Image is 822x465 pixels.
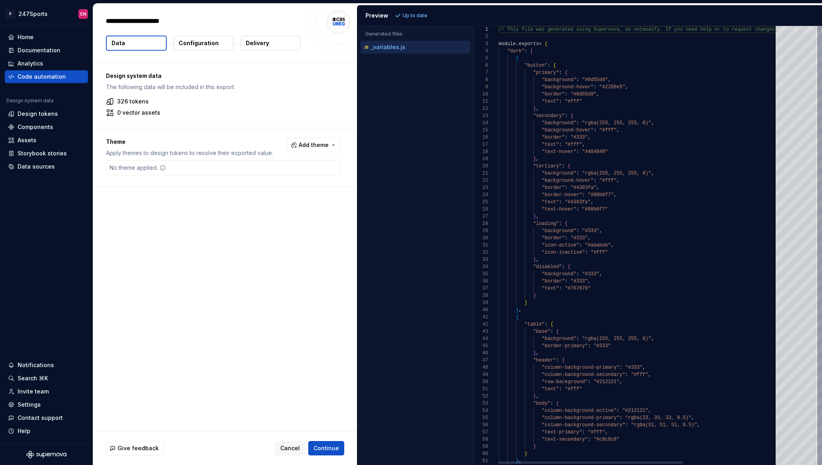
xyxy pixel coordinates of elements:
[18,33,34,41] div: Home
[619,415,622,421] span: :
[651,171,654,176] span: ,
[536,350,539,356] span: ,
[567,264,570,270] span: {
[542,235,565,241] span: "border"
[625,422,628,428] span: :
[642,27,784,32] span: modify. If you need help or to request changes in
[519,307,521,313] span: ,
[565,99,582,104] span: "#fff"
[18,163,55,171] div: Data sources
[474,371,488,378] div: 49
[565,113,567,119] span: :
[533,264,562,270] span: "disabled"
[545,322,547,327] span: :
[106,138,273,146] p: Theme
[599,127,616,133] span: "#fff"
[174,36,233,50] button: Configuration
[6,9,15,19] div: P
[5,134,88,147] a: Assets
[539,41,541,47] span: =
[5,411,88,424] button: Contact support
[474,55,488,62] div: 5
[593,343,611,349] span: "#333"
[507,48,524,54] span: "dark"
[619,365,622,370] span: :
[533,393,536,399] span: }
[556,329,559,334] span: {
[631,422,697,428] span: "rgba(51, 51, 51, 0.5)"
[18,10,48,18] div: 247Sports
[622,408,648,413] span: "#212121"
[516,307,519,313] span: }
[614,192,616,198] span: ,
[565,278,567,284] span: :
[299,141,329,149] span: Add theme
[591,199,593,205] span: ,
[474,40,488,48] div: 3
[474,105,488,112] div: 12
[565,142,582,147] span: "#fff"
[616,127,619,133] span: ,
[631,372,648,378] span: "#fff"
[542,77,576,83] span: "background"
[474,292,488,299] div: 38
[550,322,553,327] span: {
[565,199,591,205] span: "#4383fa"
[625,365,642,370] span: "#333"
[596,91,599,97] span: ,
[536,156,539,162] span: ,
[474,134,488,141] div: 16
[474,328,488,335] div: 43
[559,286,562,291] span: :
[533,358,556,363] span: "header"
[18,374,48,382] div: Search ⌘K
[559,99,562,104] span: :
[547,63,550,68] span: :
[18,414,63,422] div: Contact support
[550,401,553,406] span: :
[625,372,628,378] span: :
[588,429,605,435] span: "#fff"
[106,441,164,455] button: Give feedback
[576,171,579,176] span: :
[599,271,602,277] span: ,
[533,329,550,334] span: "base"
[403,12,427,19] p: Up to date
[542,242,579,248] span: "icon-active"
[533,257,536,262] span: }
[599,228,602,234] span: ,
[593,127,596,133] span: :
[5,385,88,398] a: Invite team
[559,70,562,76] span: :
[588,379,591,385] span: :
[474,170,488,177] div: 21
[5,147,88,160] a: Storybook stories
[474,270,488,278] div: 35
[542,207,576,212] span: "text-hover"
[567,163,570,169] span: {
[5,425,88,437] button: Help
[474,364,488,371] div: 48
[516,314,519,320] span: {
[474,220,488,227] div: 28
[474,256,488,263] div: 33
[5,372,88,385] button: Search ⌘K
[474,400,488,407] div: 53
[474,62,488,69] div: 6
[474,414,488,421] div: 55
[80,11,86,17] div: CN
[474,163,488,170] div: 20
[18,46,60,54] div: Documentation
[474,378,488,386] div: 50
[582,142,585,147] span: ,
[582,77,608,83] span: "#0d55d9"
[474,278,488,285] div: 36
[588,192,614,198] span: "#88b0f7"
[6,97,54,104] div: Design system data
[571,91,597,97] span: "#0d55d9"
[591,250,608,255] span: "#fff"
[582,171,651,176] span: "rgba(255, 255, 255, 0)"
[691,415,694,421] span: ,
[287,138,340,152] button: Add theme
[562,163,565,169] span: :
